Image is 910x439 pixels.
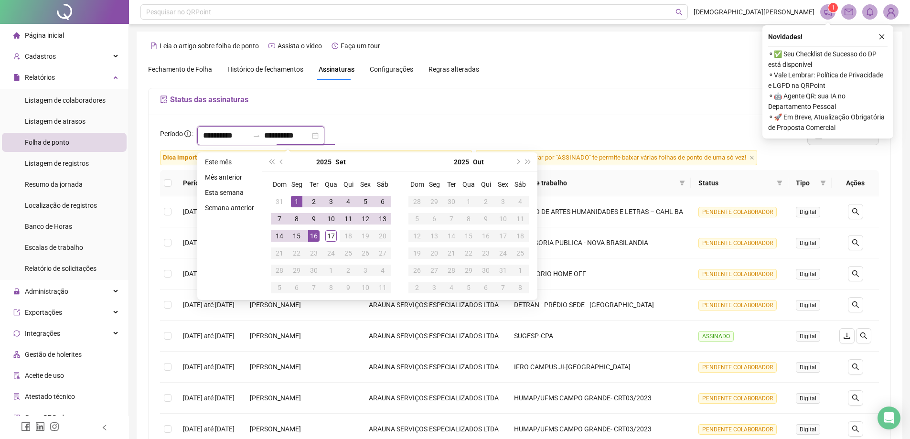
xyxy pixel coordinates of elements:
[325,265,337,276] div: 1
[477,227,494,245] td: 2025-10-16
[506,227,691,258] td: DEFENSORIA PUBLICA - NOVA BRASILANDIA
[343,282,354,293] div: 9
[13,309,20,316] span: export
[343,213,354,225] div: 11
[25,288,68,295] span: Administração
[460,210,477,227] td: 2025-10-08
[13,32,20,39] span: home
[426,176,443,193] th: Seg
[408,210,426,227] td: 2025-10-05
[291,213,302,225] div: 8
[377,196,388,207] div: 6
[160,96,168,103] span: file-sync
[335,152,346,171] button: month panel
[271,210,288,227] td: 2025-09-07
[446,196,457,207] div: 30
[25,223,72,230] span: Banco de Horas
[291,247,302,259] div: 22
[377,265,388,276] div: 4
[408,227,426,245] td: 2025-10-12
[305,279,322,296] td: 2025-10-07
[274,230,285,242] div: 14
[698,238,777,248] span: PENDENTE COLABORADOR
[514,247,526,259] div: 25
[322,227,340,245] td: 2025-09-17
[866,8,874,16] span: bell
[160,130,183,138] span: Período
[514,213,526,225] div: 11
[175,289,242,321] td: [DATE] até [DATE]
[845,8,853,16] span: mail
[497,247,509,259] div: 24
[322,193,340,210] td: 2025-09-03
[201,171,258,183] li: Mês anterior
[494,210,512,227] td: 2025-10-10
[340,262,357,279] td: 2025-10-02
[494,279,512,296] td: 2025-11-07
[768,32,803,42] span: Novidades !
[768,49,888,70] span: ⚬ ✅ Seu Checklist de Sucesso do DP está disponível
[160,94,879,106] h5: Status das assinaturas
[443,279,460,296] td: 2025-11-04
[160,150,472,165] span: Filtrar por "PENDENTE GESTOR" te permite assinar várias folhas de ponto de uma só vez!
[675,9,683,16] span: search
[411,247,423,259] div: 19
[411,282,423,293] div: 2
[242,289,361,321] td: [PERSON_NAME]
[360,265,371,276] div: 3
[477,176,494,193] th: Qui
[514,230,526,242] div: 18
[325,247,337,259] div: 24
[288,245,305,262] td: 2025-09-22
[480,213,492,225] div: 9
[852,363,859,371] span: search
[13,288,20,295] span: lock
[514,265,526,276] div: 1
[201,156,258,168] li: Este mês
[446,213,457,225] div: 7
[360,247,371,259] div: 26
[340,193,357,210] td: 2025-09-04
[374,227,391,245] td: 2025-09-20
[201,202,258,214] li: Semana anterior
[360,282,371,293] div: 10
[796,269,820,279] span: Digital
[288,193,305,210] td: 2025-09-01
[514,282,526,293] div: 8
[852,394,859,402] span: search
[512,193,529,210] td: 2025-10-04
[512,210,529,227] td: 2025-10-11
[698,269,777,279] span: PENDENTE COLABORADOR
[148,65,212,73] span: Fechamento de Folha
[426,279,443,296] td: 2025-11-03
[820,180,826,186] span: filter
[25,202,97,209] span: Localização de registros
[305,245,322,262] td: 2025-09-23
[274,265,285,276] div: 28
[411,213,423,225] div: 5
[377,213,388,225] div: 13
[411,230,423,242] div: 12
[698,178,773,188] span: Status
[514,178,675,188] span: Local de trabalho
[477,210,494,227] td: 2025-10-09
[25,53,56,60] span: Cadastros
[463,282,474,293] div: 5
[308,213,320,225] div: 9
[443,176,460,193] th: Ter
[343,230,354,242] div: 18
[343,196,354,207] div: 4
[253,132,260,139] span: to
[274,282,285,293] div: 5
[25,32,64,39] span: Página inicial
[679,180,685,186] span: filter
[271,176,288,193] th: Dom
[175,227,242,258] td: [DATE] até [DATE]
[775,176,784,190] span: filter
[340,279,357,296] td: 2025-10-09
[428,247,440,259] div: 20
[357,279,374,296] td: 2025-10-10
[374,193,391,210] td: 2025-09-06
[426,262,443,279] td: 2025-10-27
[25,330,60,337] span: Integrações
